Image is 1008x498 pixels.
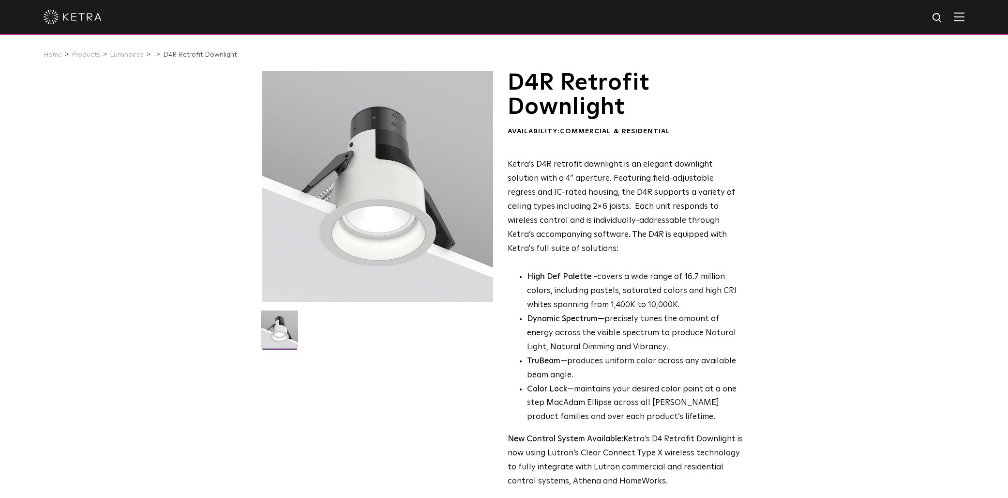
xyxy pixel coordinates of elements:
img: ketra-logo-2019-white [44,10,102,24]
a: Products [72,51,100,58]
div: Availability: [508,127,743,137]
strong: TruBeam [527,357,560,365]
p: Ketra’s D4 Retrofit Downlight is now using Lutron’s Clear Connect Type X wireless technology to f... [508,433,743,489]
li: —maintains your desired color point at a one step MacAdam Ellipse across all [PERSON_NAME] produc... [527,383,743,425]
img: Hamburger%20Nav.svg [954,12,964,21]
strong: Color Lock [527,385,567,393]
a: D4R Retrofit Downlight [163,51,237,58]
a: Home [44,51,62,58]
strong: High Def Palette - [527,273,597,281]
p: Ketra’s D4R retrofit downlight is an elegant downlight solution with a 4” aperture. Featuring fie... [508,158,743,256]
h1: D4R Retrofit Downlight [508,71,743,120]
p: covers a wide range of 16.7 million colors, including pastels, saturated colors and high CRI whit... [527,270,743,312]
strong: Dynamic Spectrum [527,315,598,323]
a: Luminaires [110,51,144,58]
span: Commercial & Residential [560,128,670,135]
li: —produces uniform color across any available beam angle. [527,355,743,383]
img: D4R Retrofit Downlight [261,311,298,355]
img: search icon [932,12,944,24]
strong: New Control System Available: [508,435,623,443]
li: —precisely tunes the amount of energy across the visible spectrum to produce Natural Light, Natur... [527,312,743,355]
